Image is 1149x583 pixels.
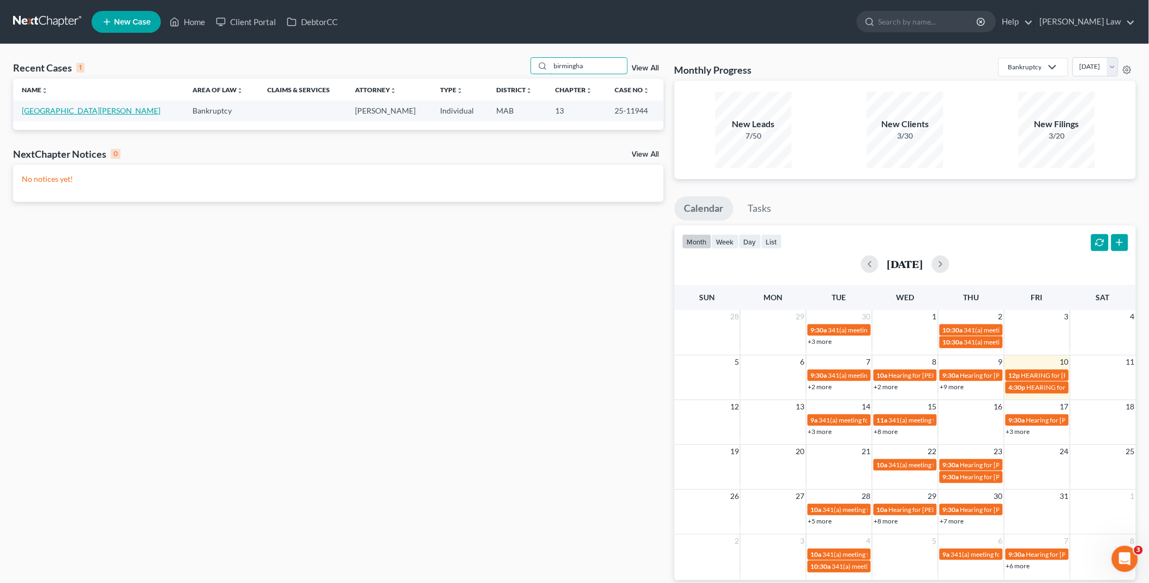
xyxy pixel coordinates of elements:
[823,550,928,558] span: 341(a) meeting for [PERSON_NAME]
[192,86,243,94] a: Area of Lawunfold_more
[943,338,963,346] span: 10:30a
[819,416,924,424] span: 341(a) meeting for [PERSON_NAME]
[943,461,959,469] span: 9:30a
[811,326,827,334] span: 9:30a
[993,400,1004,413] span: 16
[210,12,281,32] a: Client Portal
[931,310,938,323] span: 1
[1059,400,1070,413] span: 17
[877,505,888,514] span: 10a
[828,371,934,379] span: 341(a) meeting for [PERSON_NAME]
[887,258,923,270] h2: [DATE]
[808,517,832,525] a: +5 more
[879,11,978,32] input: Search by name...
[808,383,832,391] a: +2 more
[940,517,964,525] a: +7 more
[22,174,655,185] p: No notices yet!
[1063,310,1070,323] span: 3
[432,100,488,121] td: Individual
[1059,445,1070,458] span: 24
[1027,383,1118,391] span: HEARING for [PERSON_NAME]
[951,550,1056,558] span: 341(a) meeting for [PERSON_NAME]
[927,490,938,503] span: 29
[13,147,121,160] div: NextChapter Notices
[867,130,943,141] div: 3/30
[1006,427,1030,436] a: +3 more
[960,461,1045,469] span: Hearing for [PERSON_NAME]
[861,310,872,323] span: 30
[927,445,938,458] span: 22
[963,293,979,302] span: Thu
[993,490,1004,503] span: 30
[1129,534,1136,548] span: 8
[555,86,592,94] a: Chapterunfold_more
[861,445,872,458] span: 21
[1009,416,1025,424] span: 9:30a
[960,473,1045,481] span: Hearing for [PERSON_NAME]
[41,87,48,94] i: unfold_more
[943,326,963,334] span: 10:30a
[931,534,938,548] span: 5
[960,371,1045,379] span: Hearing for [PERSON_NAME]
[22,86,48,94] a: Nameunfold_more
[715,130,792,141] div: 7/50
[799,534,806,548] span: 3
[1125,400,1136,413] span: 18
[877,461,888,469] span: 10a
[1096,293,1110,302] span: Sat
[889,461,994,469] span: 341(a) meeting for [PERSON_NAME]
[738,197,781,221] a: Tasks
[497,86,533,94] a: Districtunfold_more
[390,87,396,94] i: unfold_more
[1129,310,1136,323] span: 4
[546,100,606,121] td: 13
[729,310,740,323] span: 28
[889,416,994,424] span: 341(a) meeting for [PERSON_NAME]
[808,427,832,436] a: +3 more
[675,63,752,76] h3: Monthly Progress
[811,550,822,558] span: 10a
[861,400,872,413] span: 14
[795,490,806,503] span: 27
[643,87,650,94] i: unfold_more
[632,151,659,158] a: View All
[729,490,740,503] span: 26
[551,58,627,74] input: Search by name...
[346,100,432,121] td: [PERSON_NAME]
[877,371,888,379] span: 10a
[889,371,974,379] span: Hearing for [PERSON_NAME]
[1008,62,1042,72] div: Bankruptcy
[997,534,1004,548] span: 6
[1125,445,1136,458] span: 25
[874,517,898,525] a: +8 more
[606,100,664,121] td: 25-11944
[1112,546,1138,572] iframe: Intercom live chat
[997,12,1033,32] a: Help
[733,534,740,548] span: 2
[13,61,85,74] div: Recent Cases
[808,337,832,346] a: +3 more
[457,87,464,94] i: unfold_more
[1059,490,1070,503] span: 31
[488,100,546,121] td: MAB
[1031,293,1043,302] span: Fri
[799,355,806,368] span: 6
[712,234,739,249] button: week
[1021,371,1113,379] span: HEARING for [PERSON_NAME]
[764,293,783,302] span: Mon
[865,355,872,368] span: 7
[1034,12,1135,32] a: [PERSON_NAME] Law
[1063,534,1070,548] span: 7
[1019,118,1095,130] div: New Filings
[874,427,898,436] a: +8 more
[22,106,160,115] a: [GEOGRAPHIC_DATA][PERSON_NAME]
[184,100,258,121] td: Bankruptcy
[964,338,1069,346] span: 341(a) meeting for [PERSON_NAME]
[940,383,964,391] a: +9 more
[811,416,818,424] span: 9a
[729,445,740,458] span: 19
[586,87,592,94] i: unfold_more
[1009,383,1026,391] span: 4:30p
[1006,562,1030,570] a: +6 more
[675,197,733,221] a: Calendar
